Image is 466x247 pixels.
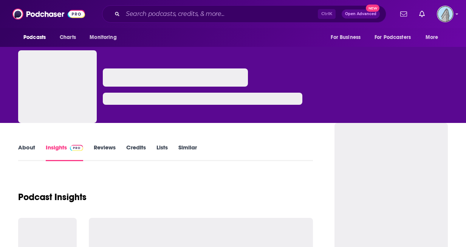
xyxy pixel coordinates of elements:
[437,6,454,22] button: Show profile menu
[325,30,370,45] button: open menu
[102,5,386,23] div: Search podcasts, credits, & more...
[60,32,76,43] span: Charts
[370,30,422,45] button: open menu
[84,30,126,45] button: open menu
[55,30,81,45] a: Charts
[375,32,411,43] span: For Podcasters
[12,7,85,21] img: Podchaser - Follow, Share and Rate Podcasts
[94,144,116,161] a: Reviews
[420,30,448,45] button: open menu
[318,9,336,19] span: Ctrl K
[126,144,146,161] a: Credits
[23,32,46,43] span: Podcasts
[18,191,87,203] h1: Podcast Insights
[156,144,168,161] a: Lists
[90,32,116,43] span: Monitoring
[397,8,410,20] a: Show notifications dropdown
[437,6,454,22] span: Logged in as FlatironBooks
[366,5,379,12] span: New
[70,145,83,151] img: Podchaser Pro
[178,144,197,161] a: Similar
[123,8,318,20] input: Search podcasts, credits, & more...
[46,144,83,161] a: InsightsPodchaser Pro
[416,8,428,20] a: Show notifications dropdown
[342,9,380,19] button: Open AdvancedNew
[345,12,376,16] span: Open Advanced
[426,32,438,43] span: More
[437,6,454,22] img: User Profile
[18,144,35,161] a: About
[18,30,56,45] button: open menu
[331,32,361,43] span: For Business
